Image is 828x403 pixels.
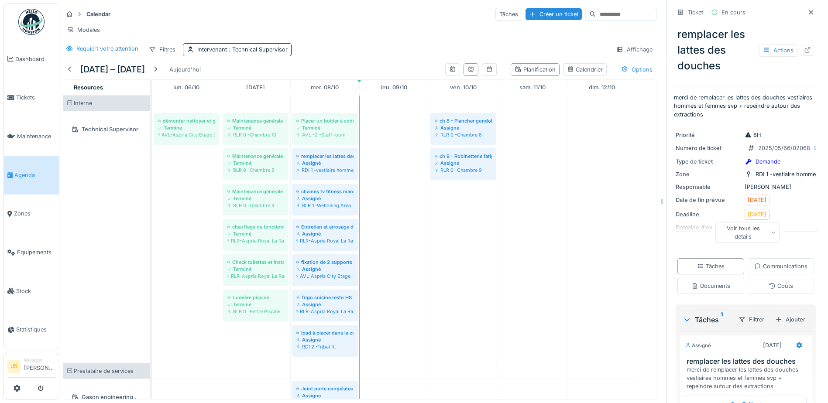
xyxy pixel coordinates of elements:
[296,385,354,392] div: Joint porte congélateur
[448,82,479,93] a: 10 octobre 2025
[296,223,354,230] div: Entretien et arrosage des terrains indoor 5, 6, 7
[754,262,807,270] div: Communications
[227,131,284,138] div: RLR 0 -Chambre 10
[4,156,59,195] a: Agenda
[296,301,354,308] div: Assigné
[721,8,746,17] div: En cours
[296,294,354,301] div: frigo cuisine resto HS
[227,167,284,174] div: RLR 0 -Chambre 8
[769,282,793,290] div: Coûts
[4,311,59,349] a: Statistiques
[227,117,284,124] div: Maintenance générale ch 10
[18,9,45,35] img: Badge_color-CXgf-gQk.svg
[227,223,284,230] div: chauffage ne fonctionne pas dans la bulle tennis
[14,209,55,218] span: Zones
[676,210,741,219] div: Deadline
[227,294,284,301] div: Lumière piscine
[674,23,818,77] div: remplacer les lattes des douches
[309,82,341,93] a: 8 octobre 2025
[735,313,768,326] div: Filtrer
[4,117,59,156] a: Maintenance
[296,266,354,273] div: Assigné
[691,282,730,290] div: Documents
[687,8,703,17] div: Ticket
[227,237,284,244] div: RLR-Aspria Royal La Rasante Etage 0
[676,170,741,178] div: Zone
[296,336,354,343] div: Assigné
[4,79,59,117] a: Tickets
[526,8,582,20] div: Créer un ticket
[24,357,55,363] div: Manager
[171,82,202,93] a: 6 octobre 2025
[296,329,354,336] div: Ipad à placer dans la zone Tribal au dessus de la TV
[227,153,284,160] div: Maintenance générale ch 8
[4,195,59,233] a: Zones
[227,230,284,237] div: Terminé
[16,325,55,334] span: Statistiques
[296,237,354,244] div: RLR-Aspria Royal La Rasante Etage 0
[296,308,354,315] div: RLR-Aspria Royal La Rasante Etage 0
[227,273,284,280] div: RLR-Aspria Royal La Rasante Etage 0
[80,64,145,75] h5: [DATE] – [DATE]
[227,188,284,195] div: Maintenance générale ch 9
[296,153,354,160] div: remplacer les lattes des douches
[759,44,797,57] div: Actions
[745,131,761,139] div: 8H
[227,124,284,131] div: Terminé
[296,343,354,350] div: RDI 2 -Tribal fit
[227,308,284,315] div: RLR 0 -Petite Piscine
[721,314,723,325] sup: 1
[74,84,103,91] span: Resources
[612,43,656,56] div: Affichage
[296,230,354,237] div: Assigné
[676,183,816,191] div: [PERSON_NAME]
[772,314,809,325] div: Ajouter
[697,262,725,270] div: Tâches
[158,124,215,131] div: Terminé
[296,188,354,195] div: chaines tv fitness manquantes
[14,171,55,179] span: Agenda
[617,63,656,76] div: Options
[16,93,55,102] span: Tickets
[379,82,409,93] a: 9 octobre 2025
[756,170,816,178] div: RDI 1 -vestiaire homme
[227,301,284,308] div: Terminé
[197,45,288,54] div: Intervenant
[676,196,741,204] div: Date de fin prévue
[7,357,55,378] a: JS Manager[PERSON_NAME]
[17,132,55,140] span: Maintenance
[166,64,204,75] div: Aujourd'hui
[763,341,782,349] div: [DATE]
[296,117,354,124] div: Placer un boîtier à code
[296,202,354,209] div: RLR 1 -Wellbeing Area
[296,131,354,138] div: AVL -2 -Staff room
[227,195,284,202] div: Terminé
[296,124,354,131] div: Terminé
[435,160,492,167] div: Assigné
[227,160,284,167] div: Terminé
[4,272,59,311] a: Stock
[17,248,55,256] span: Équipements
[748,210,766,219] div: [DATE]
[15,55,55,63] span: Dashboard
[435,131,492,138] div: RLR 0 -Chambre 8
[715,222,780,242] div: Voir tous les détails
[296,167,354,174] div: RDI 1 -vestiaire homme
[4,233,59,272] a: Équipements
[69,124,145,135] div: Technical Supervisor
[244,82,267,93] a: 7 octobre 2025
[748,196,766,204] div: [DATE]
[227,46,288,53] span: : Technical Supervisor
[685,342,711,349] div: Assigné
[76,44,138,53] div: Requiert votre attention
[435,153,492,160] div: ch 9 - Robinetterie fatiguée + Remettre une bouchon comme dans les autres chambres
[676,131,741,139] div: Priorité
[296,392,354,399] div: Assigné
[435,124,492,131] div: Assigné
[683,314,731,325] div: Tâches
[687,365,808,391] div: merci de remplacer les lattes des douches vestiaires hommes et femmes svp + repeindre autour des ...
[16,287,55,295] span: Stock
[227,259,284,266] div: Check toilettes et installation appareil sèche mains
[296,160,354,167] div: Assigné
[435,167,492,174] div: RLR 0 -Chambre 9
